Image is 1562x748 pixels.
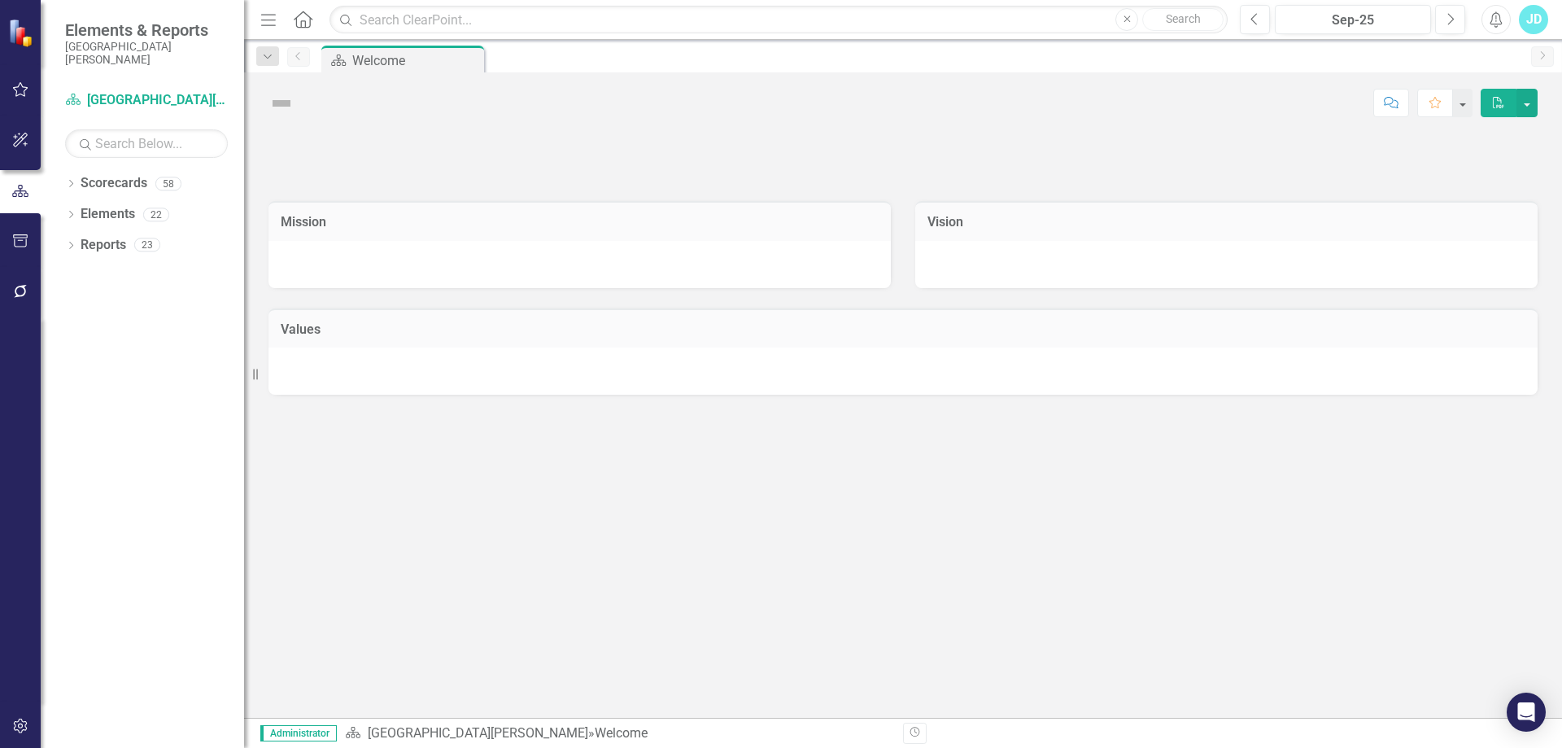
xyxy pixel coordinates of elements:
input: Search ClearPoint... [329,6,1228,34]
div: 22 [143,208,169,221]
div: Welcome [352,50,480,71]
h3: Values [281,322,1525,337]
a: [GEOGRAPHIC_DATA][PERSON_NAME] [65,91,228,110]
div: Welcome [595,725,648,741]
img: ClearPoint Strategy [8,18,37,46]
small: [GEOGRAPHIC_DATA][PERSON_NAME] [65,40,228,67]
span: Search [1166,12,1201,25]
div: Sep-25 [1281,11,1425,30]
input: Search Below... [65,129,228,158]
div: » [345,724,891,743]
button: Sep-25 [1275,5,1431,34]
img: Not Defined [268,90,295,116]
button: Search [1142,8,1224,31]
a: Reports [81,236,126,255]
div: 58 [155,177,181,190]
a: Elements [81,205,135,224]
div: 23 [134,238,160,252]
h3: Vision [927,215,1525,230]
a: Scorecards [81,174,147,193]
h3: Mission [281,215,879,230]
button: JD [1519,5,1548,34]
a: [GEOGRAPHIC_DATA][PERSON_NAME] [368,725,588,741]
span: Elements & Reports [65,20,228,40]
span: Administrator [260,725,337,741]
div: Open Intercom Messenger [1507,693,1546,732]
